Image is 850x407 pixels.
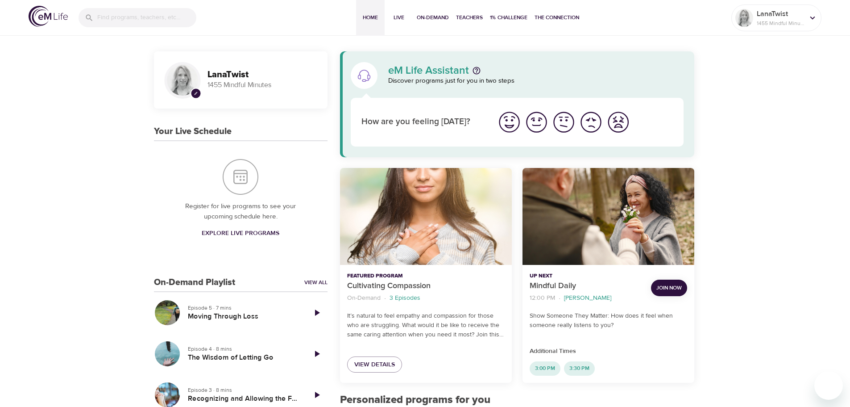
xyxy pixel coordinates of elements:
[559,292,560,304] li: ·
[97,8,196,27] input: Find programs, teachers, etc...
[354,359,395,370] span: View Details
[347,311,505,340] p: It’s natural to feel empathy and compassion for those who are struggling. What would it be like t...
[188,353,299,362] h5: The Wisdom of Letting Go
[551,110,576,134] img: ok
[306,384,328,406] a: Play Episode
[188,386,299,394] p: Episode 3 · 8 mins
[605,109,632,136] button: I'm feeling worst
[530,311,687,330] p: Show Someone They Matter: How does it feel when someone really listens to you?
[496,109,523,136] button: I'm feeling great
[154,126,232,137] h3: Your Live Schedule
[347,294,381,303] p: On-Demand
[388,13,410,22] span: Live
[522,168,694,265] button: Mindful Daily
[456,13,483,22] span: Teachers
[188,312,299,321] h5: Moving Through Loss
[207,80,317,90] p: 1455 Mindful Minutes
[154,340,181,367] button: The Wisdom of Letting Go
[523,109,550,136] button: I'm feeling good
[530,365,560,372] span: 3:00 PM
[388,76,684,86] p: Discover programs just for you in two steps
[530,280,644,292] p: Mindful Daily
[564,361,595,376] div: 3:30 PM
[188,394,299,403] h5: Recognizing and Allowing the Feelings of Loss
[172,201,310,222] p: Register for live programs to see your upcoming schedule here.
[360,13,381,22] span: Home
[564,365,595,372] span: 3:30 PM
[735,9,753,27] img: Remy Sharp
[361,116,485,129] p: How are you feeling [DATE]?
[207,70,317,80] h3: LanaTwist
[347,272,505,280] p: Featured Program
[490,13,527,22] span: 1% Challenge
[202,228,279,239] span: Explore Live Programs
[651,280,687,296] button: Join Now
[564,294,611,303] p: [PERSON_NAME]
[306,302,328,323] a: Play Episode
[223,159,258,195] img: Your Live Schedule
[154,299,181,326] button: Moving Through Loss
[757,19,804,27] p: 1455 Mindful Minutes
[577,109,605,136] button: I'm feeling bad
[417,13,449,22] span: On-Demand
[198,225,283,242] a: Explore Live Programs
[535,13,579,22] span: The Connection
[304,279,328,286] a: View All
[347,292,505,304] nav: breadcrumb
[814,371,843,400] iframe: Button to launch messaging window
[154,277,235,288] h3: On-Demand Playlist
[524,110,549,134] img: good
[357,68,371,83] img: eM Life Assistant
[188,304,299,312] p: Episode 5 · 7 mins
[530,292,644,304] nav: breadcrumb
[606,110,630,134] img: worst
[188,345,299,353] p: Episode 4 · 8 mins
[390,294,420,303] p: 3 Episodes
[384,292,386,304] li: ·
[530,361,560,376] div: 3:00 PM
[306,343,328,365] a: Play Episode
[347,280,505,292] p: Cultivating Compassion
[340,168,512,265] button: Cultivating Compassion
[579,110,603,134] img: bad
[497,110,522,134] img: great
[550,109,577,136] button: I'm feeling ok
[347,357,402,373] a: View Details
[340,394,695,407] h2: Personalized programs for you
[388,65,469,76] p: eM Life Assistant
[530,294,555,303] p: 12:00 PM
[757,8,804,19] p: LanaTwist
[530,347,687,356] p: Additional Times
[530,272,644,280] p: Up Next
[656,283,682,293] span: Join Now
[29,6,68,27] img: logo
[167,64,198,96] img: Remy Sharp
